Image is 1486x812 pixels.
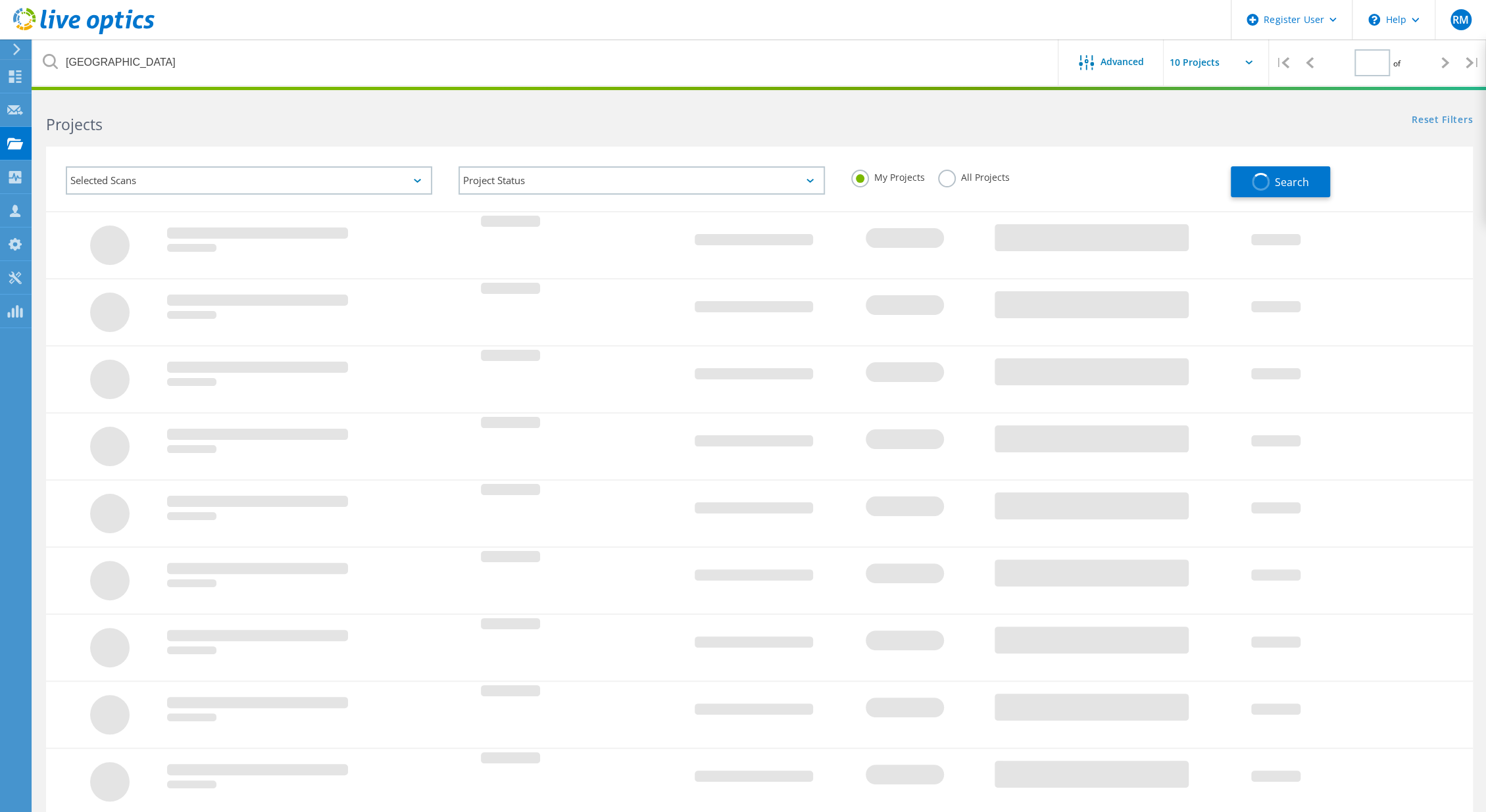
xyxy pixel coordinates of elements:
b: Projects [46,114,103,135]
span: of [1393,58,1400,69]
button: Search [1231,166,1330,197]
svg: \n [1368,14,1380,26]
a: Reset Filters [1412,115,1473,126]
label: My Projects [851,170,925,182]
span: Advanced [1101,57,1144,66]
a: Live Optics Dashboard [13,28,155,37]
div: | [1269,39,1296,86]
div: Project Status [458,166,825,195]
div: | [1459,39,1486,86]
span: RM [1452,14,1469,25]
input: Search projects by name, owner, ID, company, etc [33,39,1059,85]
div: Selected Scans [66,166,432,195]
label: All Projects [938,170,1010,182]
span: Search [1275,175,1309,189]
